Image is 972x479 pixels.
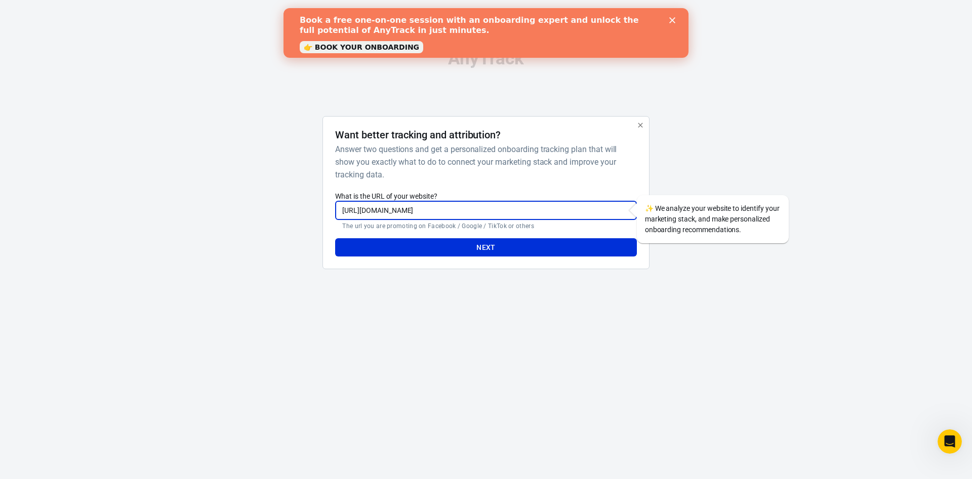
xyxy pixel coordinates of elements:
[335,143,632,181] h6: Answer two questions and get a personalized onboarding tracking plan that will show you exactly w...
[342,222,629,230] p: The url you are promoting on Facebook / Google / TikTok or others
[386,9,396,15] div: Close
[335,191,636,201] label: What is the URL of your website?
[637,195,789,243] div: We analyze your website to identify your marketing stack, and make personalized onboarding recomm...
[938,429,962,454] iframe: Intercom live chat
[335,238,636,257] button: Next
[233,50,739,67] div: AnyTrack
[335,129,501,141] h4: Want better tracking and attribution?
[335,201,636,220] input: https://yourwebsite.com/landing-page
[645,204,654,212] span: sparkles
[283,8,688,58] iframe: Intercom live chat banner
